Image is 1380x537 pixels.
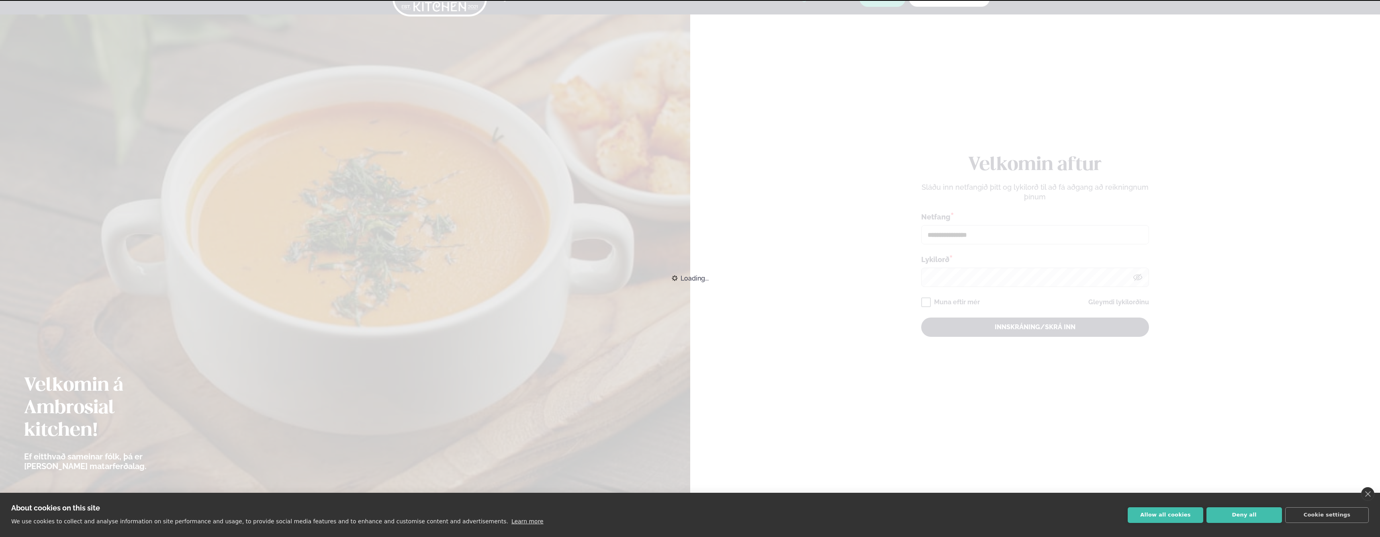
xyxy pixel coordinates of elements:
[511,518,544,525] a: Learn more
[1128,507,1203,523] button: Allow all cookies
[11,504,100,512] strong: About cookies on this site
[11,518,508,525] p: We use cookies to collect and analyse information on site performance and usage, to provide socia...
[1285,507,1369,523] button: Cookie settings
[681,269,709,287] span: Loading...
[1206,507,1282,523] button: Deny all
[1361,487,1374,501] a: close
